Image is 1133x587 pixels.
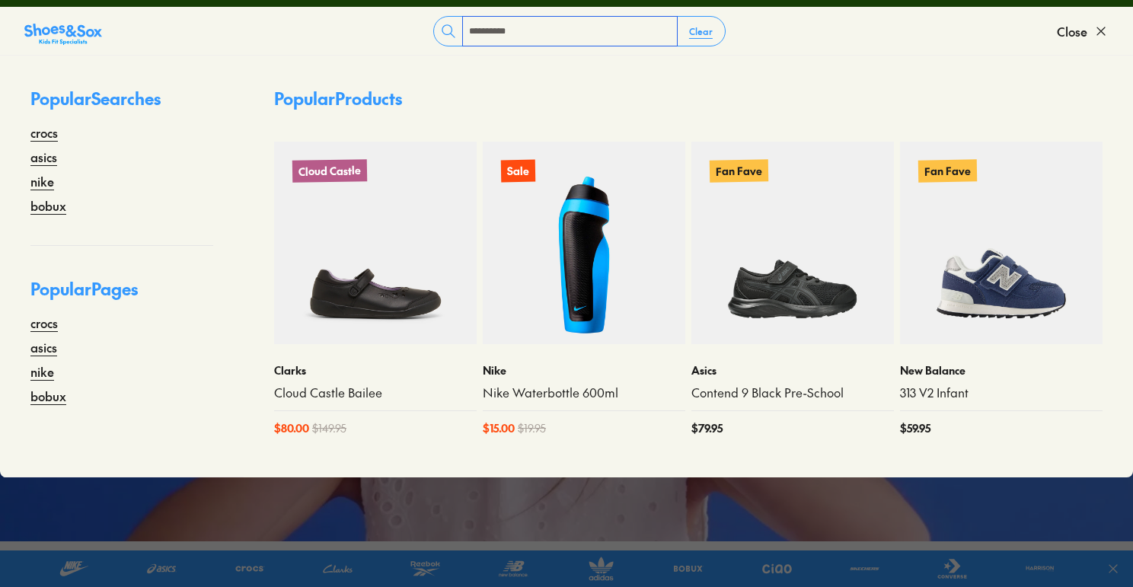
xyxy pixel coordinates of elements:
p: Sale [501,160,535,183]
span: $ 59.95 [900,420,930,436]
span: $ 19.95 [518,420,546,436]
span: $ 15.00 [483,420,515,436]
a: Sale [483,142,685,344]
a: 313 V2 Infant [900,384,1103,401]
p: Popular Pages [30,276,213,314]
p: Clarks [274,362,477,378]
a: asics [30,148,57,166]
span: $ 80.00 [274,420,309,436]
span: Close [1057,22,1087,40]
span: $ 149.95 [312,420,346,436]
a: Cloud Castle [274,142,477,344]
button: Clear [677,18,725,45]
span: $ 79.95 [691,420,723,436]
p: Fan Fave [710,159,768,182]
p: Popular Products [274,86,402,111]
p: Fan Fave [918,159,977,182]
a: crocs [30,314,58,332]
a: Contend 9 Black Pre-School [691,384,894,401]
a: asics [30,338,57,356]
a: Fan Fave [900,142,1103,344]
p: Nike [483,362,685,378]
p: New Balance [900,362,1103,378]
a: Cloud Castle Bailee [274,384,477,401]
img: SNS_Logo_Responsive.svg [24,22,102,46]
a: nike [30,172,54,190]
a: nike [30,362,54,381]
a: Fan Fave [691,142,894,344]
a: bobux [30,196,66,215]
p: Cloud Castle [292,159,367,183]
a: bobux [30,387,66,405]
a: Shoes &amp; Sox [24,19,102,43]
p: Asics [691,362,894,378]
p: Popular Searches [30,86,213,123]
a: Nike Waterbottle 600ml [483,384,685,401]
a: crocs [30,123,58,142]
button: Close [1057,14,1109,48]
